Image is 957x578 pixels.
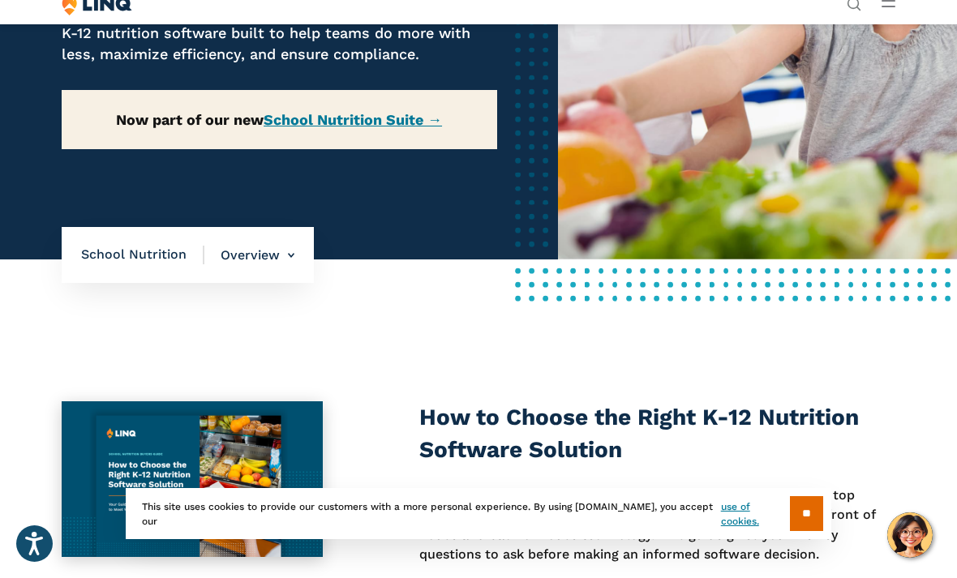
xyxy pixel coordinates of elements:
[721,499,790,529] a: use of cookies.
[126,488,831,539] div: This site uses cookies to provide our customers with a more personal experience. By using [DOMAIN...
[264,111,442,128] a: School Nutrition Suite →
[419,486,895,564] p: Find the right school nutrition solution for your district. Take on top challenges like rising pr...
[887,512,933,558] button: Hello, have a question? Let’s chat.
[204,227,294,284] li: Overview
[81,246,204,263] span: School Nutrition
[62,401,323,557] img: Nutrition Buyers Guide Thumbnail
[116,111,442,128] strong: Now part of our new
[419,401,895,466] h3: How to Choose the Right K-12 Nutrition Software Solution
[62,23,497,64] p: K-12 nutrition software built to help teams do more with less, maximize efficiency, and ensure co...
